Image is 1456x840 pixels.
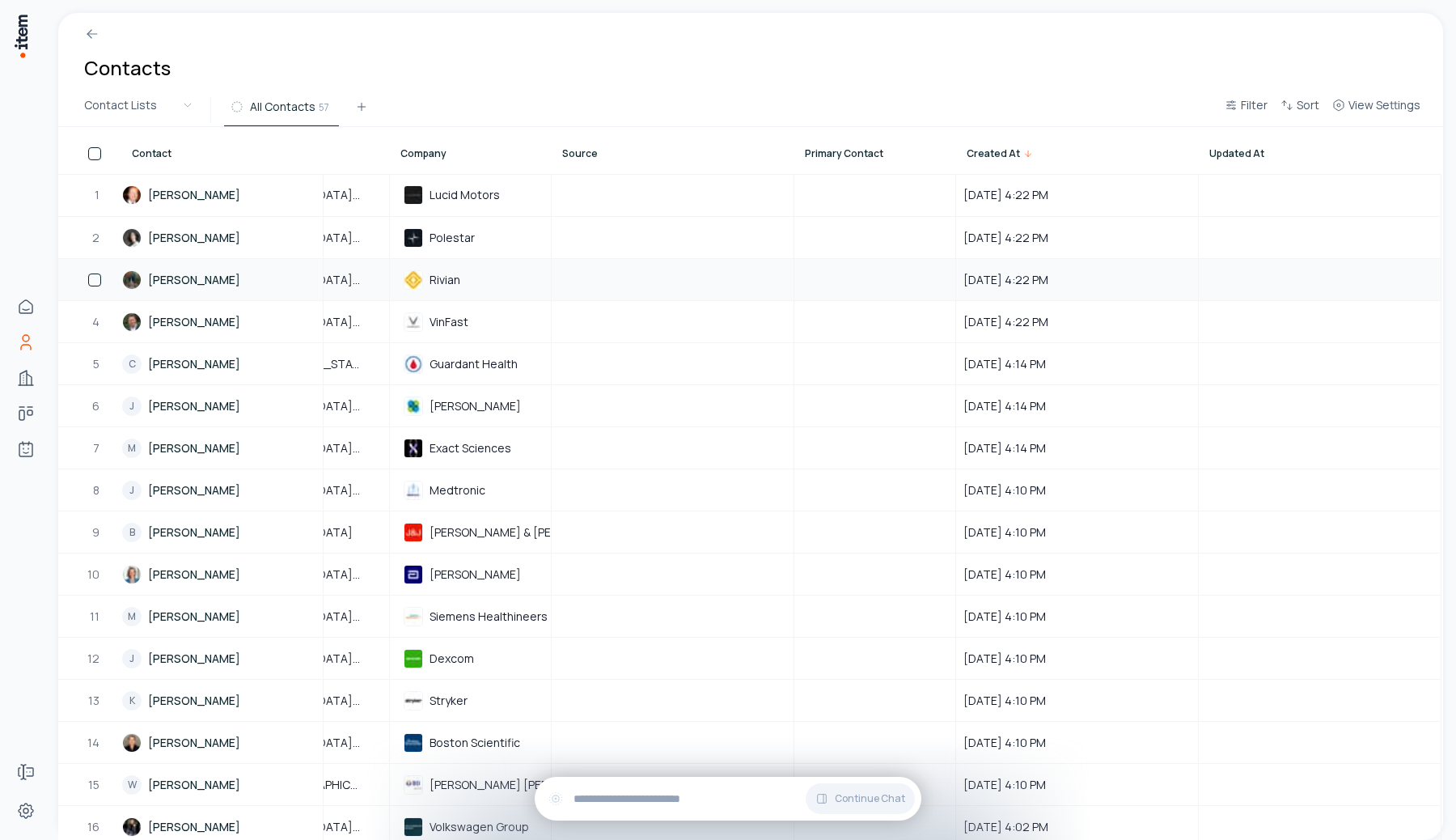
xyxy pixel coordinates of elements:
img: Rachael Zaluzec [122,817,142,837]
span: Dexcom [430,651,474,666]
div: Lucid MotorsLucid Motors [391,179,550,211]
span: 4 [92,314,101,330]
span: All Contacts [250,99,315,115]
div: VinFastVinFast [391,306,550,338]
img: Johnson & Johnson MedTech [404,523,423,542]
span: [PERSON_NAME] & [PERSON_NAME] MedTech [430,525,679,540]
a: C[PERSON_NAME] [122,344,322,384]
span: 8 [93,482,101,498]
th: Company [390,127,552,174]
img: Mona Abbasi [122,228,142,248]
span: [DATE] 4:10 PM [957,681,1197,720]
span: [DATE] 4:10 PM [957,470,1197,510]
a: [PERSON_NAME] [122,175,322,215]
span: Guardant Health [430,357,518,371]
a: [PERSON_NAME] [122,723,322,762]
div: K [122,691,142,711]
img: Exact Sciences [404,439,423,458]
span: Boston Scientific [430,736,520,750]
span: [DATE] 4:22 PM [957,218,1197,257]
span: Created At [967,147,1020,160]
span: Lucid Motors [430,188,500,202]
span: [DATE] 4:14 PM [957,386,1197,426]
span: [DATE] 4:10 PM [957,723,1197,762]
span: [DATE] 4:10 PM [957,765,1197,804]
a: K[PERSON_NAME] [122,681,322,720]
a: J[PERSON_NAME] [122,638,322,678]
th: Primary Contact [794,127,956,174]
button: View Settings [1326,95,1427,125]
span: 9 [92,524,101,541]
div: M [122,607,142,626]
a: Companies [10,362,42,394]
img: Boston Scientific [404,733,423,753]
span: 7 [93,440,101,456]
span: Volkswagen Group [430,820,529,834]
div: Abbott[PERSON_NAME] [391,558,550,591]
th: Updated At [1199,127,1441,174]
div: J [122,649,142,668]
span: 16 [87,819,101,835]
img: Etien Jamin [122,733,142,753]
a: Forms [10,756,42,788]
span: 1 [95,187,101,203]
span: 15 [88,777,101,793]
div: Becton Dickinson[PERSON_NAME] [PERSON_NAME] [391,769,550,801]
button: Sort [1274,95,1326,125]
button: Continue Chat [806,783,915,814]
img: Medtronic [404,481,423,500]
a: deals [10,397,42,430]
a: M[PERSON_NAME] [122,596,322,636]
a: Agents [10,433,42,465]
h1: Contacts [84,55,171,81]
div: Continue Chat [535,777,921,821]
span: 12 [87,651,101,667]
a: [PERSON_NAME] [122,260,322,299]
div: Johnson & Johnson MedTech[PERSON_NAME] & [PERSON_NAME] MedTech [391,516,550,549]
a: [PERSON_NAME] [122,218,322,257]
div: Natera[PERSON_NAME] [391,390,550,422]
button: All Contacts57 [224,97,339,126]
span: [DATE] 4:10 PM [957,638,1197,678]
div: DexcomDexcom [391,643,550,675]
span: [DATE] 4:22 PM [957,175,1197,215]
a: B[PERSON_NAME] [122,512,322,552]
span: [PERSON_NAME] [430,567,521,582]
span: [PERSON_NAME] [PERSON_NAME] [430,778,615,792]
div: Exact SciencesExact Sciences [391,432,550,465]
span: [DATE] 4:22 PM [957,302,1197,342]
div: Siemens HealthineersSiemens Healthineers [391,600,550,633]
div: MedtronicMedtronic [391,474,550,507]
div: J [122,397,142,416]
a: Contacts [10,326,42,358]
button: Filter [1218,95,1274,125]
div: PolestarPolestar [391,222,550,254]
span: 13 [88,693,101,709]
img: Lisa Earnhardt [122,565,142,584]
img: Siemens Healthineers [404,607,423,626]
span: View Settings [1348,97,1420,113]
img: Item Brain Logo [13,13,29,59]
span: 5 [93,356,101,372]
img: Natera [404,397,423,416]
img: Stryker [404,691,423,711]
span: 2 [92,230,101,246]
img: Becton Dickinson [404,775,423,795]
img: Craig Westbrook [122,312,142,332]
img: Abbott [404,565,423,584]
img: Lucid Motors [404,185,423,205]
img: Tony Caravano [122,270,142,290]
span: Medtronic [430,483,485,498]
a: J[PERSON_NAME] [122,470,322,510]
div: Boston ScientificBoston Scientific [391,727,550,759]
div: W [122,775,142,795]
span: 57 [319,100,329,114]
div: M [122,439,142,458]
a: [PERSON_NAME] [122,302,322,342]
a: J[PERSON_NAME] [122,386,322,426]
img: Guardant Health [404,354,423,374]
div: C [122,354,142,374]
span: [DATE] 4:14 PM [957,428,1197,468]
span: [DATE] 4:14 PM [957,344,1197,384]
span: Sort [1297,97,1319,113]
